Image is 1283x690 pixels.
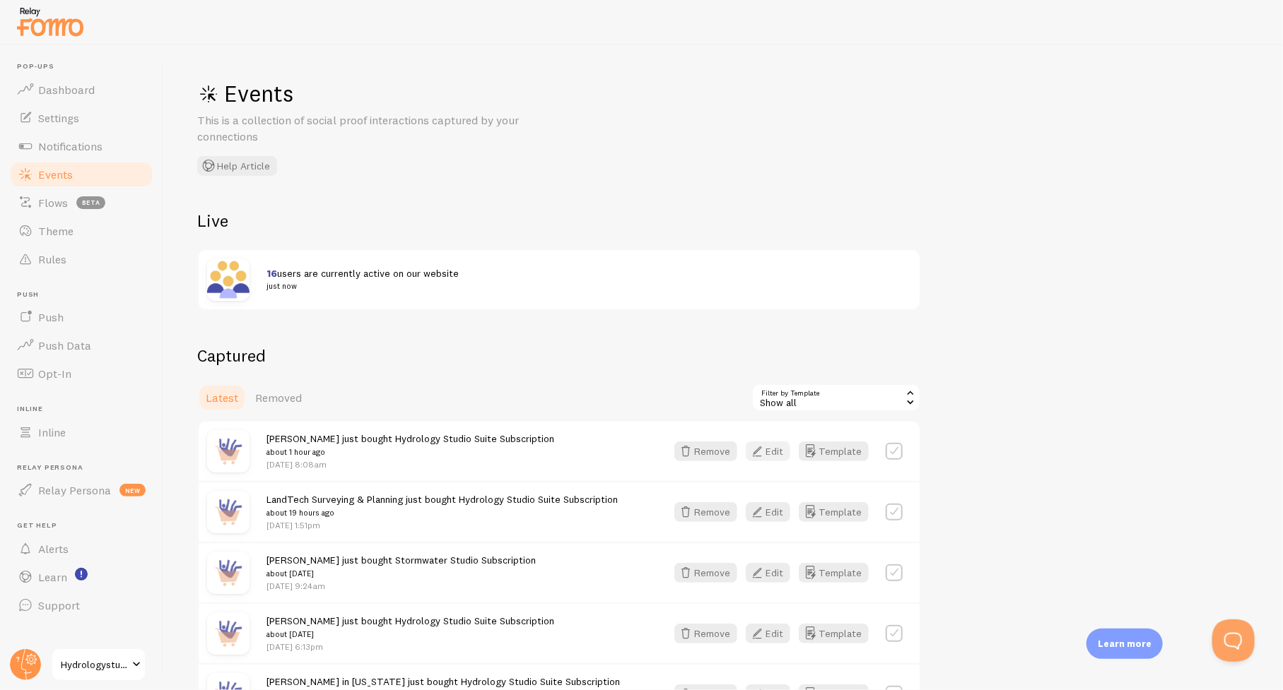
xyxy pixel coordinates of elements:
h2: Live [197,210,921,232]
a: Learn [8,563,154,591]
button: Template [799,502,869,522]
a: Notifications [8,132,154,160]
img: purchase.jpg [207,491,250,533]
span: 16 [266,267,277,280]
img: purchase.jpg [207,612,250,655]
p: [DATE] 9:24am [266,580,536,592]
button: Edit [746,502,790,522]
a: Relay Persona new [8,476,154,504]
span: Inline [17,405,154,414]
a: Events [8,160,154,189]
span: new [119,484,146,496]
div: Learn more [1086,629,1163,659]
span: Rules [38,252,66,266]
button: Template [799,441,869,461]
span: Theme [38,224,74,238]
span: Hydrologystudio [61,656,128,673]
p: Learn more [1098,637,1152,650]
a: Flows beta [8,189,154,217]
span: Alerts [38,542,69,556]
span: Removed [255,391,302,405]
a: Support [8,591,154,619]
a: Hydrologystudio [51,648,146,682]
span: [PERSON_NAME] just bought Stormwater Studio Subscription [266,554,536,580]
a: Push [8,303,154,331]
span: [PERSON_NAME] just bought Hydrology Studio Suite Subscription [266,432,554,458]
a: Push Data [8,331,154,359]
span: Inline [38,425,66,439]
h1: Events [197,79,621,108]
img: xaSAoeb6RpedHPR8toqq [207,258,250,301]
small: about 1 hour ago [266,446,554,458]
button: Remove [674,624,737,643]
a: Latest [197,383,247,412]
span: Dashboard [38,83,95,97]
p: [DATE] 6:13pm [266,641,554,653]
button: Remove [674,563,737,583]
a: Settings [8,104,154,132]
span: Relay Persona [17,463,154,472]
p: [DATE] 1:51pm [266,519,618,531]
button: Edit [746,563,790,583]
a: Edit [746,502,799,522]
span: LandTech Surveying & Planning just bought Hydrology Studio Suite Subscription [266,493,618,519]
small: about 19 hours ago [266,506,618,519]
a: Edit [746,441,799,461]
span: Latest [206,391,238,405]
span: Settings [38,111,79,125]
span: Opt-In [38,367,71,381]
span: Relay Persona [38,483,111,497]
span: Notifications [38,139,102,153]
img: purchase.jpg [207,552,250,594]
a: Edit [746,624,799,643]
span: Pop-ups [17,62,154,71]
button: Remove [674,441,737,461]
a: Inline [8,418,154,446]
button: Edit [746,624,790,643]
span: Push [17,290,154,299]
div: Show all [751,383,921,412]
iframe: Help Scout Beacon - Open [1212,619,1255,662]
span: users are currently active on our website [266,267,894,293]
a: Rules [8,245,154,273]
span: Get Help [17,521,154,530]
button: Edit [746,441,790,461]
span: beta [76,196,105,209]
h2: Captured [197,345,921,367]
span: [PERSON_NAME] just bought Hydrology Studio Suite Subscription [266,614,554,641]
a: Removed [247,383,310,412]
small: about [DATE] [266,628,554,641]
span: Events [38,167,73,182]
button: Template [799,624,869,643]
a: Alerts [8,535,154,563]
span: Learn [38,570,67,584]
svg: <p>Watch New Feature Tutorials!</p> [75,568,88,581]
p: [DATE] 8:08am [266,458,554,470]
button: Template [799,563,869,583]
a: Edit [746,563,799,583]
a: Theme [8,217,154,245]
span: Flows [38,196,68,210]
button: Help Article [197,156,277,176]
p: This is a collection of social proof interactions captured by your connections [197,112,537,145]
a: Dashboard [8,76,154,104]
img: fomo-relay-logo-orange.svg [15,4,86,40]
span: Push [38,310,64,324]
a: Opt-In [8,359,154,388]
small: just now [266,280,894,292]
span: Support [38,598,80,612]
span: Push Data [38,338,91,352]
button: Remove [674,502,737,522]
small: about [DATE] [266,567,536,580]
img: purchase.jpg [207,430,250,472]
